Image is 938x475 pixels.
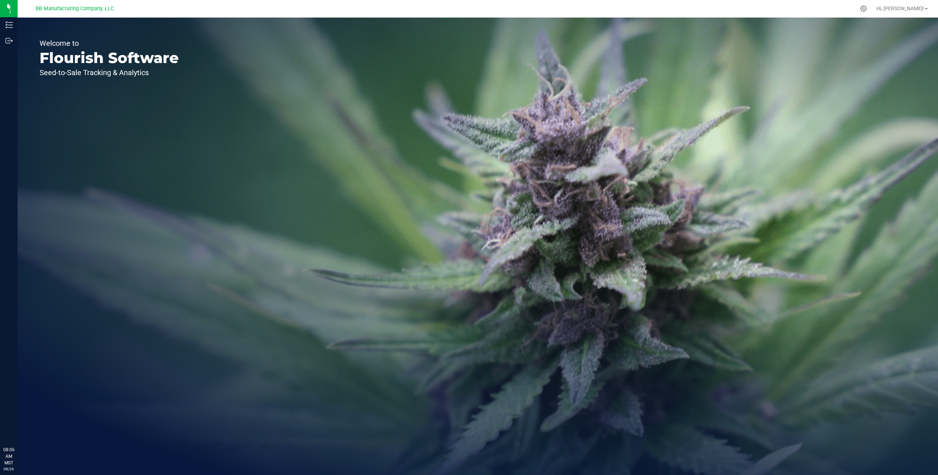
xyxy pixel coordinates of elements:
div: Manage settings [859,5,868,12]
p: 08/26 [3,466,14,472]
inline-svg: Outbound [5,37,13,44]
p: 08:06 AM MST [3,446,14,466]
p: Seed-to-Sale Tracking & Analytics [40,69,179,76]
inline-svg: Inventory [5,21,13,29]
span: BB Manufacturing Company, LLC [36,5,114,12]
p: Welcome to [40,40,179,47]
p: Flourish Software [40,51,179,65]
span: Hi, [PERSON_NAME]! [876,5,924,11]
